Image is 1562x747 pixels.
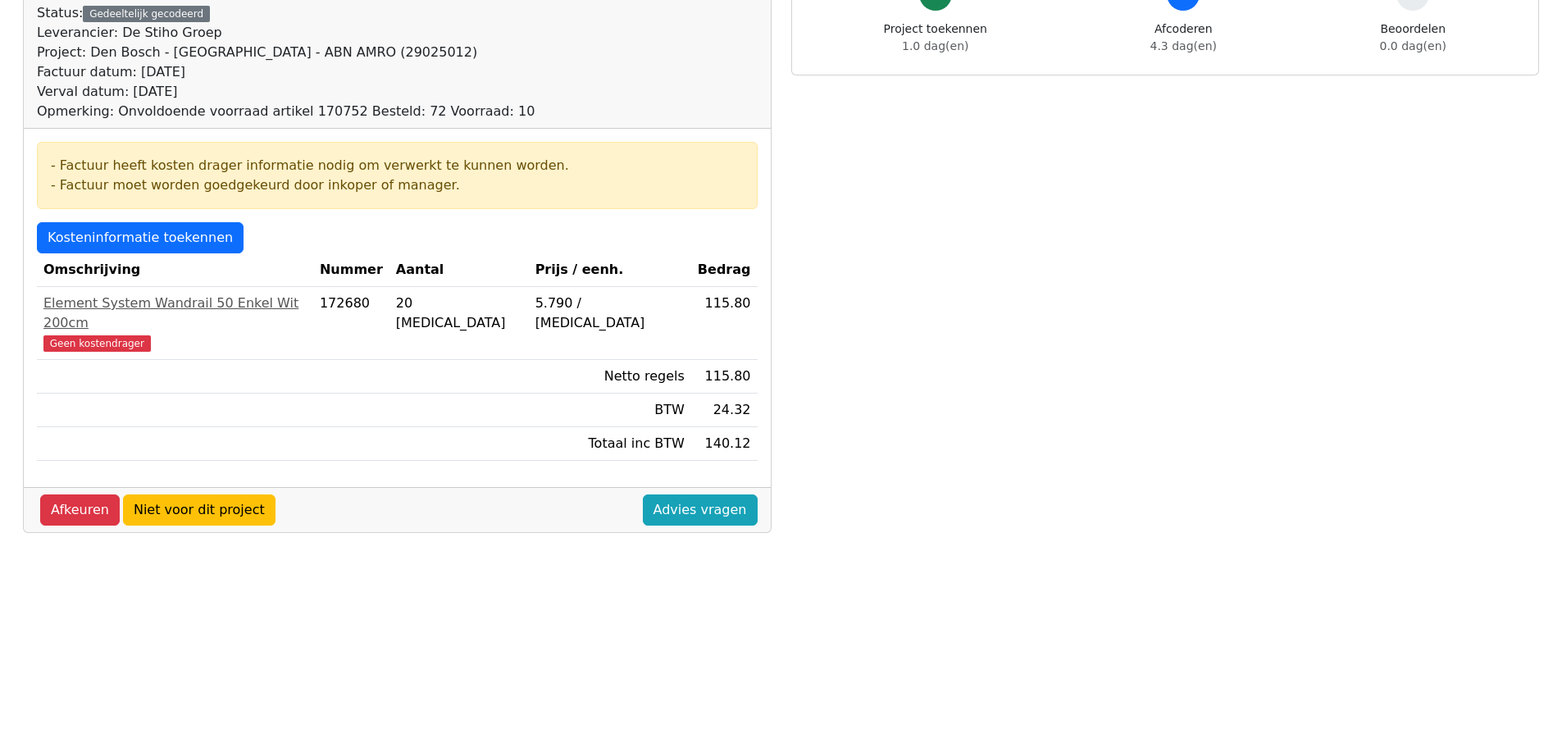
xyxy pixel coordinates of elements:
div: Project toekennen [884,20,987,55]
td: 115.80 [691,360,758,394]
a: Element System Wandrail 50 Enkel Wit 200cmGeen kostendrager [43,294,307,353]
th: Bedrag [691,253,758,287]
div: Gedeeltelijk gecodeerd [83,6,210,22]
div: - Factuur moet worden goedgekeurd door inkoper of manager. [51,175,744,195]
span: 0.0 dag(en) [1380,39,1446,52]
span: 4.3 dag(en) [1150,39,1217,52]
span: 1.0 dag(en) [902,39,968,52]
a: Niet voor dit project [123,494,276,526]
td: Totaal inc BTW [529,427,691,461]
div: Element System Wandrail 50 Enkel Wit 200cm [43,294,307,333]
td: 140.12 [691,427,758,461]
div: 20 [MEDICAL_DATA] [396,294,522,333]
div: - Factuur heeft kosten drager informatie nodig om verwerkt te kunnen worden. [51,156,744,175]
th: Omschrijving [37,253,313,287]
th: Aantal [389,253,529,287]
a: Kosteninformatie toekennen [37,222,244,253]
div: Afcoderen [1150,20,1217,55]
th: Prijs / eenh. [529,253,691,287]
div: 5.790 / [MEDICAL_DATA] [535,294,685,333]
a: Afkeuren [40,494,120,526]
div: Project: Den Bosch - [GEOGRAPHIC_DATA] - ABN AMRO (29025012) [37,43,535,62]
div: Leverancier: De Stiho Groep [37,23,535,43]
td: 172680 [313,287,389,360]
td: Netto regels [529,360,691,394]
td: 115.80 [691,287,758,360]
div: Opmerking: Onvoldoende voorraad artikel 170752 Besteld: 72 Voorraad: 10 [37,102,535,121]
th: Nummer [313,253,389,287]
div: Verval datum: [DATE] [37,82,535,102]
td: 24.32 [691,394,758,427]
td: BTW [529,394,691,427]
a: Advies vragen [643,494,758,526]
div: Beoordelen [1380,20,1446,55]
span: Geen kostendrager [43,335,151,352]
div: Factuur datum: [DATE] [37,62,535,82]
div: Status: [37,3,535,121]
